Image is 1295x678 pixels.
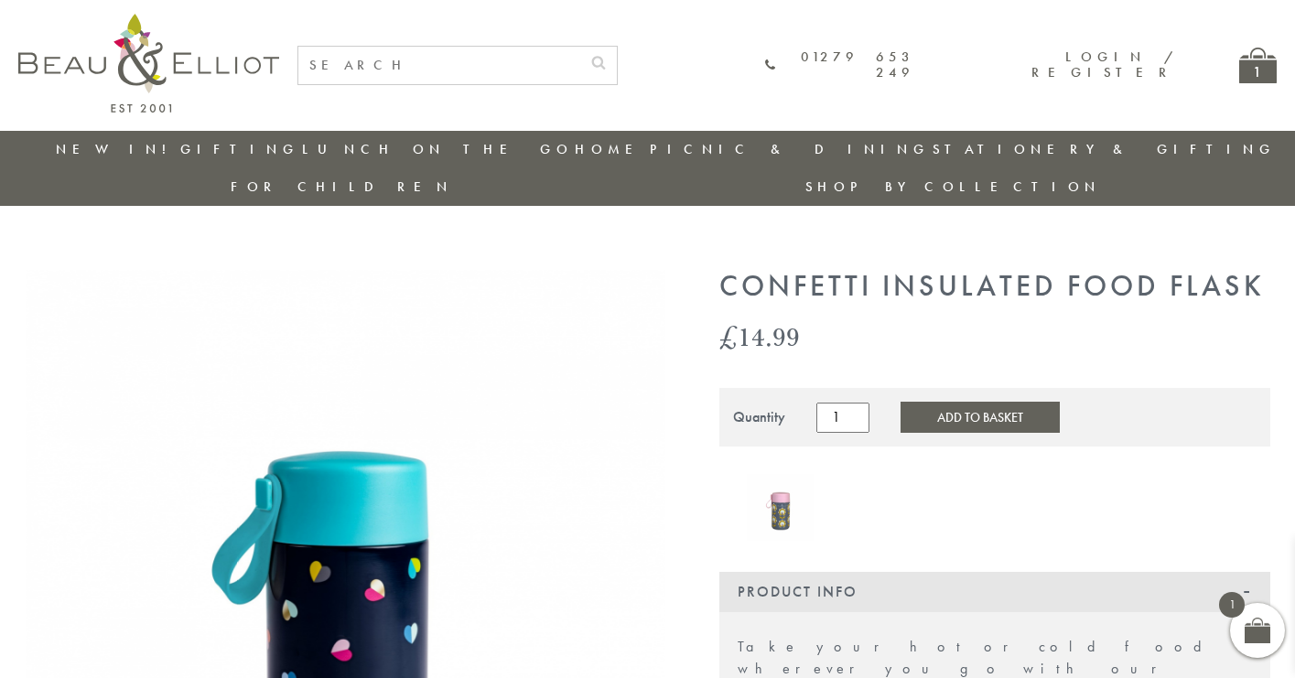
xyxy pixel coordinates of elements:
a: Gifting [180,140,299,158]
a: Picnic & Dining [650,140,930,158]
a: For Children [231,178,453,196]
a: Home [575,140,648,158]
bdi: 14.99 [719,317,800,355]
a: Stationery & Gifting [933,140,1276,158]
button: Add to Basket [901,402,1060,433]
img: logo [18,14,279,113]
a: Boho food flask Boho Insulated Food Flask [747,474,815,544]
a: Shop by collection [805,178,1101,196]
a: 01279 653 249 [765,49,914,81]
a: Login / Register [1031,48,1175,81]
a: 1 [1239,48,1277,83]
span: 1 [1219,592,1245,618]
a: Lunch On The Go [302,140,573,158]
div: Product Info [719,572,1270,612]
div: Quantity [733,409,785,425]
span: £ [719,317,738,355]
a: New in! [56,140,178,158]
input: SEARCH [298,47,580,84]
img: Boho food flask Boho Insulated Food Flask [747,474,815,541]
h1: Confetti Insulated Food Flask [719,270,1270,304]
input: Product quantity [816,403,869,432]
